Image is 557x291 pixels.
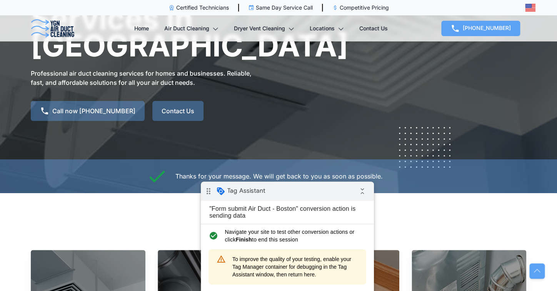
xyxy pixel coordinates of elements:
img: logo [31,19,75,38]
p: Professional air duct cleaning services for homes and businesses. Reliable, fast, and affordable ... [31,69,262,87]
p: Competitive Pricing [340,4,389,12]
a: Contact Us [152,101,203,121]
i: Collapse debug badge [154,2,169,17]
h2: Our Services [185,212,372,227]
a: Air Duct Cleaning [164,15,218,41]
a: [PHONE_NUMBER] [441,21,520,36]
strong: Finish [35,55,51,61]
p: Thanks for your message. We will get back to you as soon as possible. [175,172,383,181]
p: Certified Technicians [176,4,229,12]
p: Same Day Service Call [256,4,313,12]
span: [PHONE_NUMBER] [463,25,511,31]
i: warning_amber [14,70,27,85]
span: To improve the quality of your testing, enable your Tag Manager container for debugging in the Ta... [32,74,158,97]
a: Dryer Vent Cleaning [234,15,294,41]
button: Finish [142,112,170,126]
a: Contact Us [359,15,388,41]
span: Tag Assistant [27,5,65,13]
i: check_circle [6,46,19,62]
a: Locations [310,15,344,41]
span: Navigate your site to test other conversion actions or click to end this session [24,46,160,62]
a: Home [134,15,149,41]
a: Call now [PHONE_NUMBER] [31,101,145,121]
